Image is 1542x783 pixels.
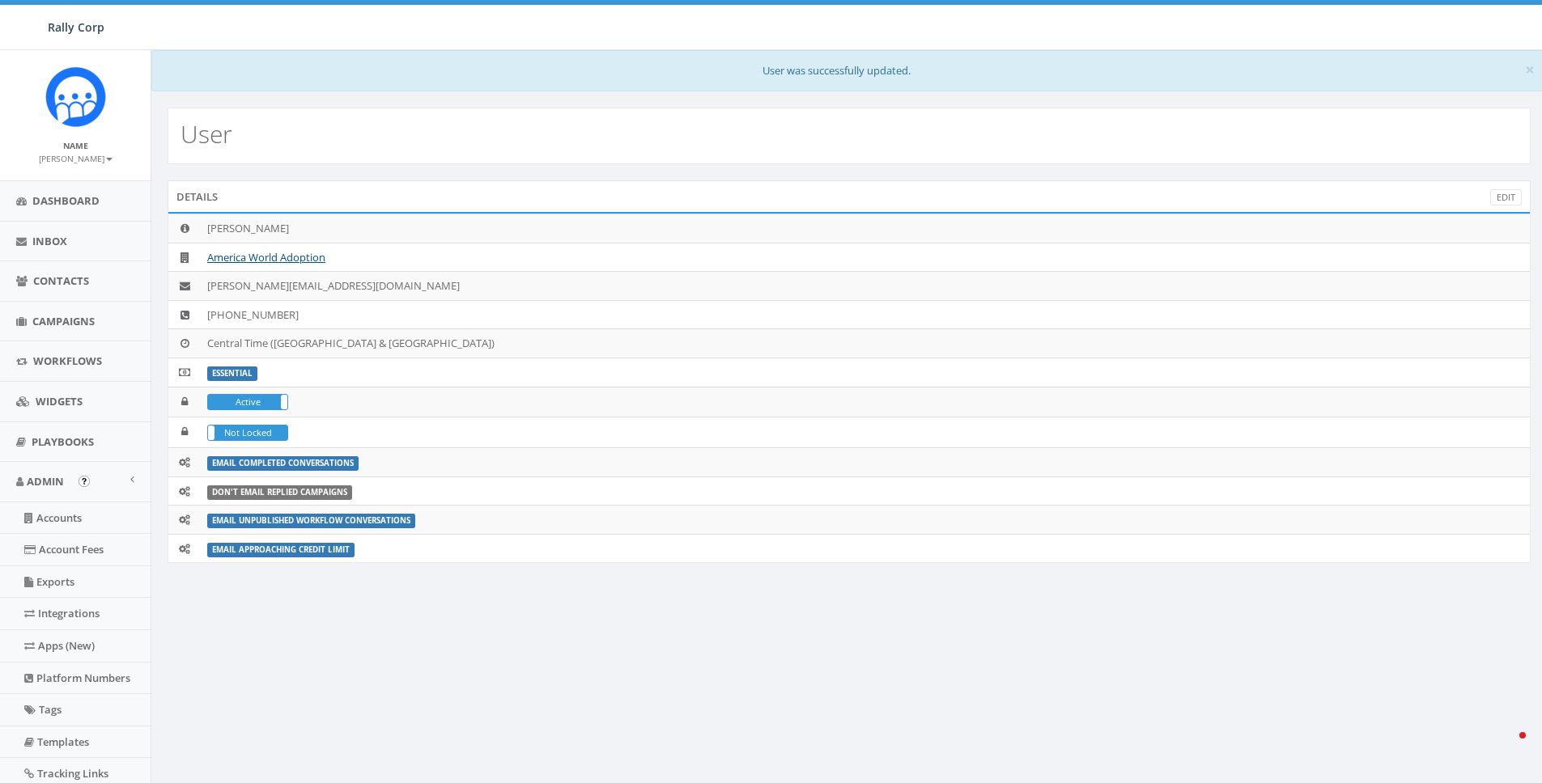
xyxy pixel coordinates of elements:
span: Contacts [33,273,89,288]
label: Email Completed Conversations [207,456,359,471]
img: Icon_1.png [45,66,106,127]
td: [PERSON_NAME][EMAIL_ADDRESS][DOMAIN_NAME] [201,272,1530,301]
button: Open In-App Guide [79,476,90,487]
span: Dashboard [32,193,100,208]
span: Playbooks [32,434,94,449]
iframe: Intercom live chat [1487,728,1526,767]
div: ActiveIn Active [207,394,288,411]
div: Details [168,180,1531,213]
button: Close [1525,61,1535,78]
a: [PERSON_NAME] [39,150,113,165]
h2: User [181,121,232,147]
label: Active [208,395,287,410]
span: Widgets [36,394,83,408]
a: America World Adoption [207,250,325,265]
span: Rally Corp [48,19,104,35]
small: Name [63,140,88,151]
div: LockedNot Locked [207,425,288,442]
span: Inbox [32,234,67,248]
span: Workflows [33,353,102,368]
label: Not Locked [208,425,287,441]
label: ESSENTIAL [207,366,257,381]
span: Campaigns [32,314,95,328]
label: Don't Email Replied Campaigns [207,485,352,500]
td: [PERSON_NAME] [201,214,1530,243]
td: [PHONE_NUMBER] [201,300,1530,329]
span: Admin [27,474,64,489]
a: Edit [1490,189,1522,206]
label: Email Approaching Credit Limit [207,543,355,557]
label: Email Unpublished Workflow Conversations [207,514,415,528]
td: Central Time ([GEOGRAPHIC_DATA] & [GEOGRAPHIC_DATA]) [201,329,1530,358]
small: [PERSON_NAME] [39,153,113,164]
span: × [1525,58,1535,81]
